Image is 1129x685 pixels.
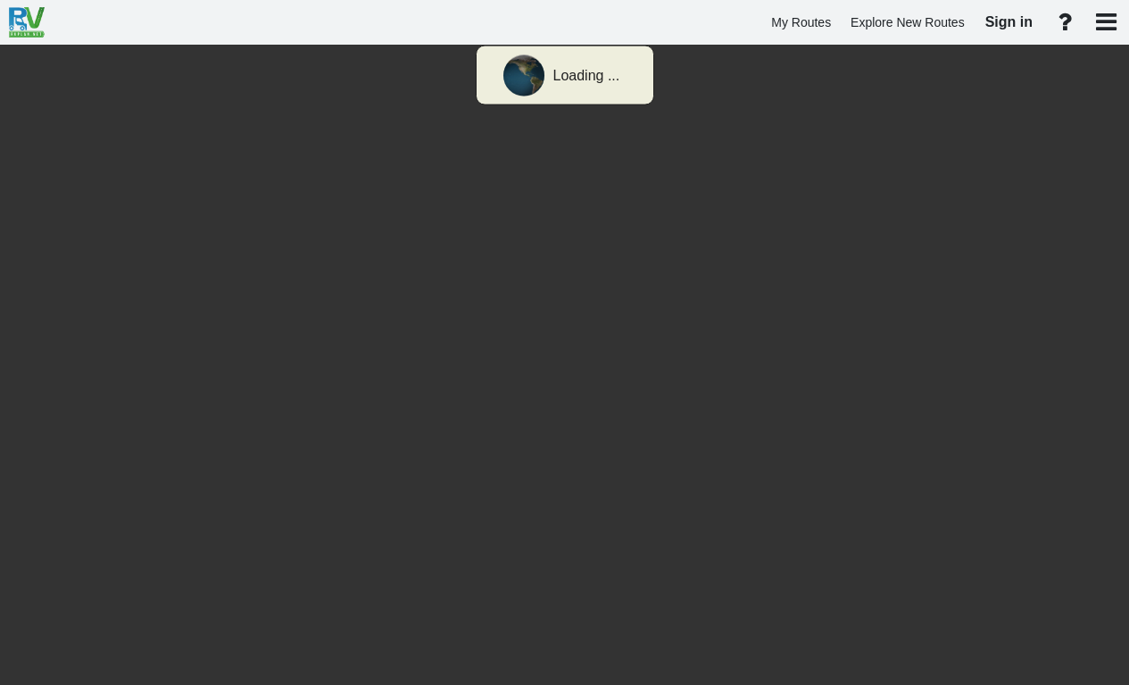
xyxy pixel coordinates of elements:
[977,4,1041,41] a: Sign in
[553,66,620,87] div: Loading ...
[763,5,839,40] a: My Routes
[771,15,831,29] span: My Routes
[9,7,45,38] img: RvPlanetLogo.png
[843,5,973,40] a: Explore New Routes
[985,14,1033,29] span: Sign in
[851,15,965,29] span: Explore New Routes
